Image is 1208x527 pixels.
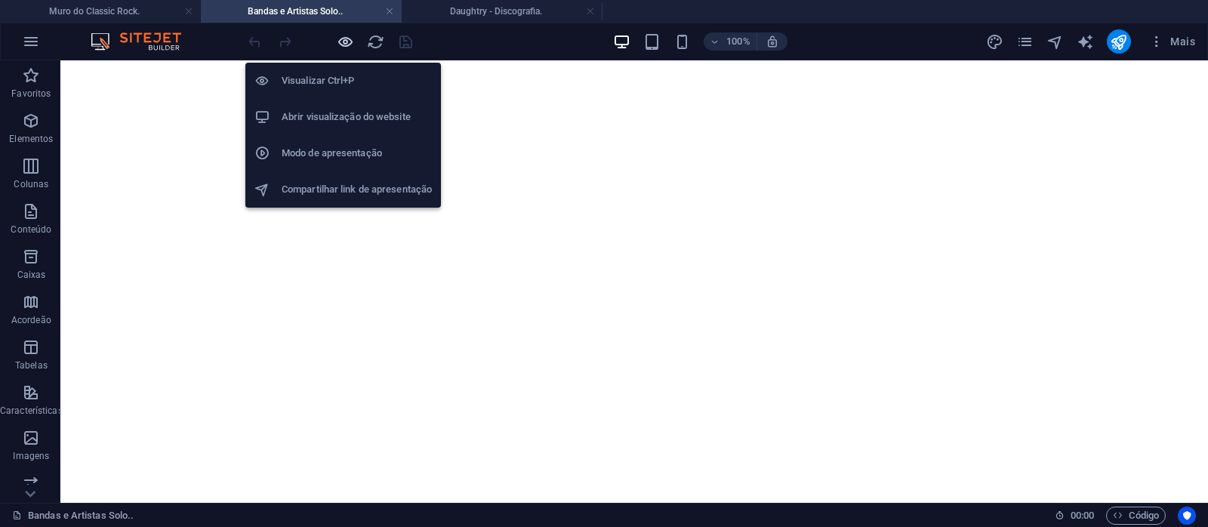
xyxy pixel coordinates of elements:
p: Acordeão [11,314,51,326]
h6: Abrir visualização do website [282,108,432,126]
button: navigator [1046,32,1065,51]
h6: Compartilhar link de apresentação [282,180,432,199]
i: Recarregar página [367,33,384,51]
p: Favoritos [11,88,51,100]
h4: Bandas e Artistas Solo.. [201,3,402,20]
button: pages [1016,32,1034,51]
a: Clique para cancelar a seleção. Clique duas vezes para abrir as Páginas [12,507,134,525]
button: 100% [704,32,757,51]
p: Colunas [14,178,48,190]
h6: Modo de apresentação [282,144,432,162]
p: Conteúdo [11,223,51,236]
p: Tabelas [15,359,48,371]
p: Elementos [9,133,53,145]
span: Mais [1149,34,1195,49]
button: Mais [1143,29,1201,54]
button: publish [1107,29,1131,54]
span: : [1081,510,1083,521]
p: Imagens [13,450,49,462]
i: AI Writer [1077,33,1094,51]
p: Caixas [17,269,46,281]
button: design [986,32,1004,51]
i: Navegador [1046,33,1064,51]
h6: Visualizar Ctrl+P [282,72,432,90]
i: Páginas (Ctrl+Alt+S) [1016,33,1034,51]
i: Design (Ctrl+Alt+Y) [986,33,1003,51]
i: Publicar [1110,33,1127,51]
button: reload [366,32,384,51]
button: Usercentrics [1178,507,1196,525]
span: 00 00 [1071,507,1094,525]
i: Ao redimensionar, ajusta automaticamente o nível de zoom para caber no dispositivo escolhido. [766,35,779,48]
span: Código [1113,507,1159,525]
h6: Tempo de sessão [1055,507,1095,525]
img: Editor Logo [87,32,200,51]
h4: Daughtry - Discografia. [402,3,602,20]
button: Código [1106,507,1166,525]
button: text_generator [1077,32,1095,51]
h6: 100% [726,32,750,51]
